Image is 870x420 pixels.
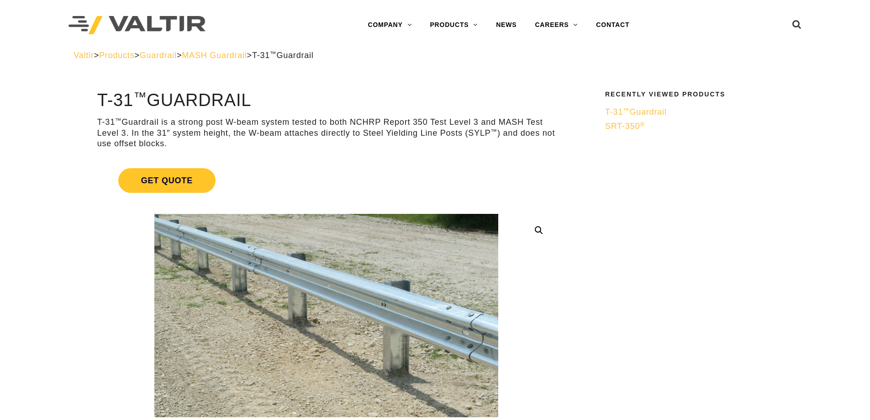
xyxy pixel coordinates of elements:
img: Valtir [69,16,206,35]
sup: ™ [491,128,497,135]
a: SRT-350® [605,121,791,132]
p: T-31 Guardrail is a strong post W-beam system tested to both NCHRP Report 350 Test Level 3 and MA... [97,117,555,149]
sup: ™ [133,90,147,104]
sup: ® [640,121,645,128]
span: T-31 Guardrail [605,107,667,117]
span: T-31 Guardrail [252,51,314,60]
div: > > > > [74,50,796,61]
sup: ™ [270,50,276,57]
a: CAREERS [526,16,587,34]
h1: T-31 Guardrail [97,91,555,110]
h2: Recently Viewed Products [605,91,791,98]
sup: ™ [623,107,629,114]
a: MASH Guardrail [182,51,247,60]
span: SRT-350 [605,122,645,131]
sup: ™ [115,117,121,124]
span: Get Quote [118,168,216,193]
a: Valtir [74,51,94,60]
a: CONTACT [587,16,638,34]
a: Products [99,51,134,60]
a: PRODUCTS [421,16,487,34]
a: T-31™Guardrail [605,107,791,117]
a: COMPANY [359,16,421,34]
a: NEWS [487,16,526,34]
a: Get Quote [97,157,555,204]
a: Guardrail [140,51,177,60]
